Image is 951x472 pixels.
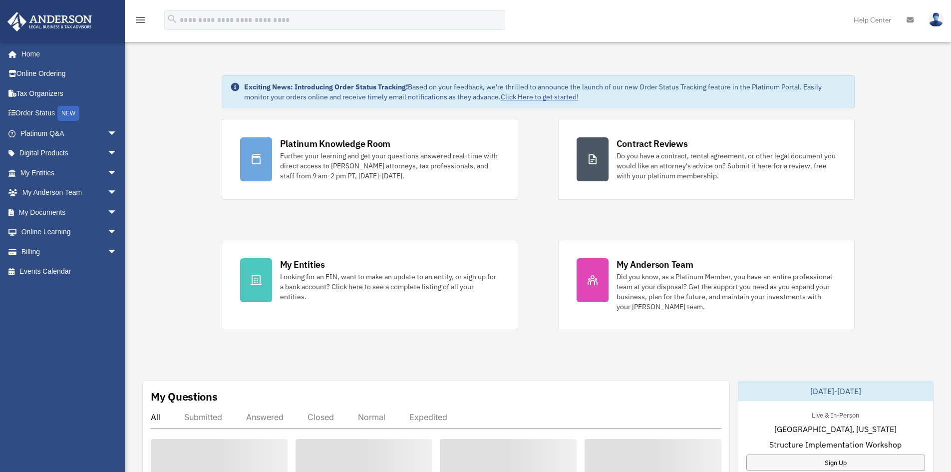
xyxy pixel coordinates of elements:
[280,272,500,302] div: Looking for an EIN, want to make an update to an entity, or sign up for a bank account? Click her...
[358,412,385,422] div: Normal
[7,163,132,183] a: My Entitiesarrow_drop_down
[7,183,132,203] a: My Anderson Teamarrow_drop_down
[7,64,132,84] a: Online Ordering
[617,258,693,271] div: My Anderson Team
[738,381,933,401] div: [DATE]-[DATE]
[107,123,127,144] span: arrow_drop_down
[7,44,127,64] a: Home
[617,272,836,312] div: Did you know, as a Platinum Member, you have an entire professional team at your disposal? Get th...
[746,455,925,471] a: Sign Up
[244,82,846,102] div: Based on your feedback, we're thrilled to announce the launch of our new Order Status Tracking fe...
[280,137,391,150] div: Platinum Knowledge Room
[7,103,132,124] a: Order StatusNEW
[558,119,855,200] a: Contract Reviews Do you have a contract, rental agreement, or other legal document you would like...
[222,119,518,200] a: Platinum Knowledge Room Further your learning and get your questions answered real-time with dire...
[184,412,222,422] div: Submitted
[7,262,132,282] a: Events Calendar
[617,137,688,150] div: Contract Reviews
[929,12,944,27] img: User Pic
[135,17,147,26] a: menu
[107,143,127,164] span: arrow_drop_down
[501,92,579,101] a: Click Here to get started!
[7,202,132,222] a: My Documentsarrow_drop_down
[308,412,334,422] div: Closed
[151,412,160,422] div: All
[167,13,178,24] i: search
[107,163,127,183] span: arrow_drop_down
[151,389,218,404] div: My Questions
[4,12,95,31] img: Anderson Advisors Platinum Portal
[280,258,325,271] div: My Entities
[7,143,132,163] a: Digital Productsarrow_drop_down
[107,202,127,223] span: arrow_drop_down
[7,83,132,103] a: Tax Organizers
[774,423,897,435] span: [GEOGRAPHIC_DATA], [US_STATE]
[7,222,132,242] a: Online Learningarrow_drop_down
[7,242,132,262] a: Billingarrow_drop_down
[244,82,408,91] strong: Exciting News: Introducing Order Status Tracking!
[57,106,79,121] div: NEW
[558,240,855,330] a: My Anderson Team Did you know, as a Platinum Member, you have an entire professional team at your...
[135,14,147,26] i: menu
[7,123,132,143] a: Platinum Q&Aarrow_drop_down
[280,151,500,181] div: Further your learning and get your questions answered real-time with direct access to [PERSON_NAM...
[617,151,836,181] div: Do you have a contract, rental agreement, or other legal document you would like an attorney's ad...
[409,412,447,422] div: Expedited
[107,183,127,203] span: arrow_drop_down
[107,222,127,243] span: arrow_drop_down
[107,242,127,262] span: arrow_drop_down
[222,240,518,330] a: My Entities Looking for an EIN, want to make an update to an entity, or sign up for a bank accoun...
[246,412,284,422] div: Answered
[804,409,867,420] div: Live & In-Person
[769,439,902,451] span: Structure Implementation Workshop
